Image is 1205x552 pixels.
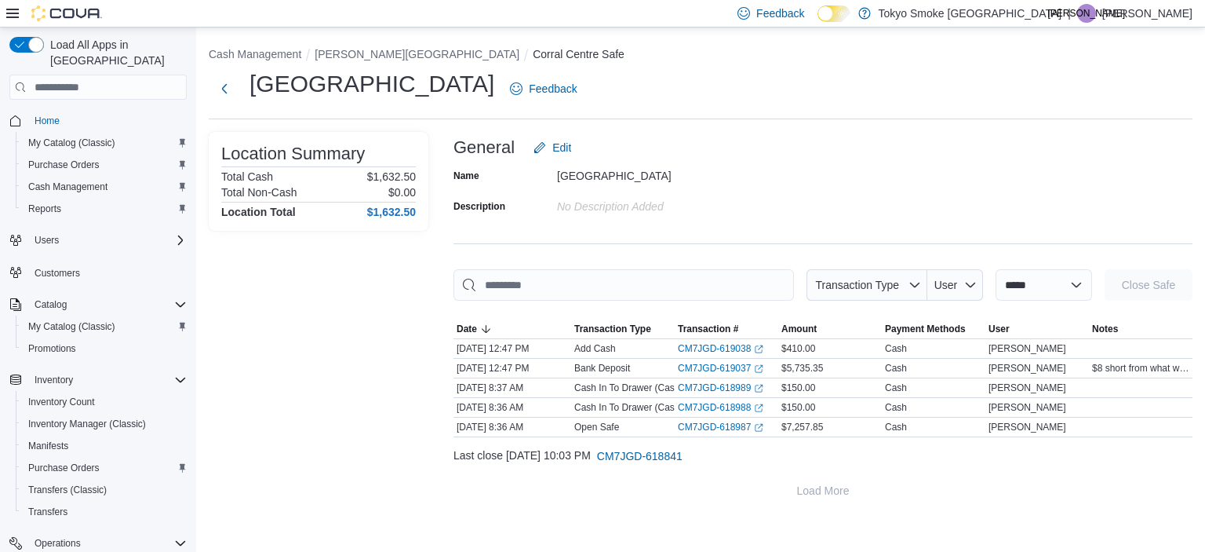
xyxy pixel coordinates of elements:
a: CM7JGD-618989External link [678,382,763,394]
button: Transaction Type [806,269,927,301]
div: Last close [DATE] 10:03 PM [453,441,1192,472]
span: Reports [22,199,187,218]
span: Inventory Count [28,396,95,408]
span: Transfers (Classic) [22,481,187,499]
h4: $1,632.50 [367,206,416,218]
a: Purchase Orders [22,459,106,477]
button: Catalog [28,295,73,314]
span: Purchase Orders [28,159,100,171]
svg: External link [754,423,763,433]
span: Home [35,115,60,127]
span: My Catalog (Classic) [28,137,115,149]
span: CM7JGD-618841 [597,448,683,464]
span: Inventory [28,371,187,389]
span: [PERSON_NAME] [988,382,1066,394]
button: Load More [453,475,1192,506]
span: Notes [1092,323,1118,335]
h3: Location Summary [221,144,365,163]
div: [DATE] 8:36 AM [453,418,571,437]
span: Transaction # [678,323,738,335]
label: Description [453,200,505,213]
h1: [GEOGRAPHIC_DATA] [249,68,494,100]
a: CM7JGD-619038External link [678,342,763,355]
p: Tokyo Smoke [GEOGRAPHIC_DATA] [879,4,1062,23]
svg: External link [754,384,763,393]
span: $150.00 [781,401,815,414]
a: Cash Management [22,177,114,196]
svg: External link [754,345,763,354]
span: $8 short from what was expected [1092,362,1189,375]
span: [PERSON_NAME] [988,421,1066,433]
span: Catalog [35,298,67,311]
a: CM7JGD-618988External link [678,401,763,414]
a: Feedback [504,73,583,104]
span: Feedback [756,5,804,21]
button: Inventory [28,371,79,389]
button: Edit [527,132,577,163]
button: Close Safe [1105,269,1192,301]
span: Promotions [28,342,76,355]
span: Customers [35,267,80,280]
p: Bank Deposit [574,362,630,375]
div: Cash [885,401,907,414]
div: [DATE] 8:36 AM [453,398,571,417]
p: Cash In To Drawer (Cash 2) [574,382,691,394]
span: Operations [35,537,81,550]
span: Transaction Type [574,323,651,335]
span: Manifests [22,437,187,455]
button: Users [28,231,65,250]
nav: An example of EuiBreadcrumbs [209,46,1192,65]
button: Date [453,320,571,338]
a: Home [28,111,66,130]
button: Transfers (Classic) [16,479,193,501]
span: [PERSON_NAME] [988,342,1066,355]
span: Transfers [22,503,187,521]
button: Manifests [16,435,193,457]
p: Cash In To Drawer (Cash 1) [574,401,691,414]
span: Manifests [28,440,68,452]
a: Manifests [22,437,75,455]
button: Users [3,229,193,251]
span: Purchase Orders [28,462,100,474]
span: $150.00 [781,382,815,394]
div: [DATE] 8:37 AM [453,378,571,397]
img: Cova [31,5,102,21]
p: Add Cash [574,342,616,355]
span: Feedback [529,81,577,97]
span: Home [28,111,187,130]
span: Edit [552,140,571,155]
span: Inventory Manager (Classic) [28,418,146,430]
input: This is a search bar. As you type, the results lower in the page will automatically filter. [453,269,794,301]
label: Name [453,170,479,182]
button: Customers [3,261,193,283]
div: Cash [885,421,907,433]
button: Payment Methods [882,320,985,338]
a: CM7JGD-618987External link [678,421,763,433]
span: Load All Apps in [GEOGRAPHIC_DATA] [44,37,187,68]
span: $7,257.85 [781,421,823,433]
span: My Catalog (Classic) [28,320,115,333]
button: Catalog [3,294,193,316]
button: Corral Centre Safe [533,48,624,60]
button: Notes [1089,320,1192,338]
a: Inventory Count [22,393,101,411]
button: Next [209,73,240,104]
div: [DATE] 12:47 PM [453,339,571,358]
span: Close Safe [1122,277,1175,293]
span: [PERSON_NAME] [988,401,1066,414]
span: Users [28,231,187,250]
span: My Catalog (Classic) [22,133,187,152]
svg: External link [754,404,763,413]
span: Purchase Orders [22,155,187,174]
button: Inventory Manager (Classic) [16,413,193,435]
a: My Catalog (Classic) [22,317,122,336]
button: Inventory [3,369,193,391]
div: [DATE] 12:47 PM [453,359,571,378]
a: Transfers [22,503,74,521]
button: Amount [778,320,882,338]
a: Inventory Manager (Classic) [22,415,152,433]
a: CM7JGD-619037External link [678,362,763,375]
span: Customers [28,262,187,282]
button: Transaction Type [571,320,675,338]
a: Purchase Orders [22,155,106,174]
